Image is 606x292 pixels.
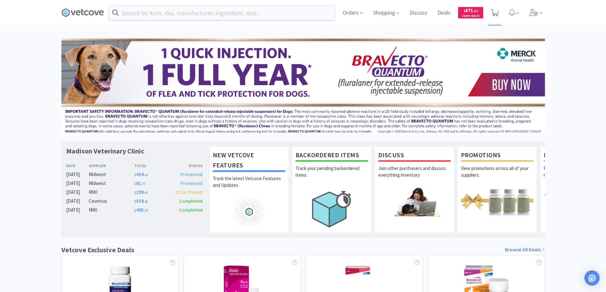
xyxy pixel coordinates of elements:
[89,180,134,187] div: Midwest
[144,191,148,195] span: . 67
[134,200,136,204] span: $
[461,165,533,187] p: View promotions across all of your suppliers
[144,208,148,213] span: . 15
[134,173,136,177] span: $
[213,175,285,197] p: Track the latest Vetcove Features and Updates
[505,246,545,254] a: Browse All Deals
[144,173,148,177] span: . 15
[296,165,368,187] p: Track your pending backordered items
[66,171,203,178] a: [DATE]Midwest$434.15Processed
[407,10,430,16] a: Discuss
[66,206,203,214] a: [DATE]MWI$405.15Completed
[175,189,203,195] span: Order Placed
[134,171,148,177] span: 434
[134,189,148,195] span: 299
[378,187,451,216] img: hero_discuss.png
[109,5,335,20] input: Search by item, sku, manufacturer, ingredient, size...
[66,188,203,196] a: [DATE]MWI$299.67Order Placed
[473,9,478,13] span: . 52
[461,150,533,162] h1: Promotions
[66,197,203,205] a: [DATE]Covetrus$559.31Completed
[66,163,89,169] div: Date
[213,150,285,172] h1: New Vetcove Features
[375,146,454,233] a: DiscussJoin other purchasers and discuss everything inventory
[179,207,203,213] span: Completed
[66,180,89,187] div: [DATE]
[89,163,134,169] div: Supplier
[61,244,134,255] h1: Vetcove Exclusive Deals
[378,150,451,162] h1: Discuss
[89,188,134,196] div: MWI
[464,7,478,13] span: 871
[180,180,203,186] span: Processed
[180,171,203,177] span: Processed
[66,180,203,187] a: [DATE]Midwest$61.77Processed
[584,270,600,286] div: Open Intercom Messenger
[458,4,483,21] a: $871.52Cash Back
[292,146,372,233] a: Backordered ItemsTrack your pending backordered items
[296,150,368,162] h1: Backordered Items
[213,197,285,226] img: hero_feature_roadmap.png
[66,188,89,196] div: [DATE]
[435,10,453,16] a: Deals
[209,146,289,233] a: New Vetcove FeaturesTrack the latest Vetcove Features and Updates
[134,208,136,213] span: $
[89,197,134,205] div: Covetrus
[169,163,203,169] div: Status
[457,146,537,233] a: PromotionsView promotions across all of your suppliers
[61,38,545,135] img: 3ffb5edee65b4d9ab6d7b0afa510b01f.jpg
[296,187,368,231] img: hero_backorders.png
[144,200,148,204] span: . 31
[134,207,148,213] span: 405
[464,9,465,13] span: $
[66,146,144,156] h1: Madison Veterinary Clinic
[134,182,136,186] span: $
[134,198,148,204] span: 559
[141,182,145,186] span: . 77
[134,180,145,186] span: 61
[66,206,89,214] div: [DATE]
[89,171,134,178] div: Midwest
[179,198,203,204] span: Completed
[461,187,533,216] img: hero_promotions.png
[134,191,136,195] span: $
[66,171,89,178] div: [DATE]
[462,14,479,18] span: Cash Back
[89,206,134,214] div: MWI
[66,197,89,205] div: [DATE]
[378,165,451,187] p: Join other purchasers and discuss everything inventory
[134,163,169,169] div: Total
